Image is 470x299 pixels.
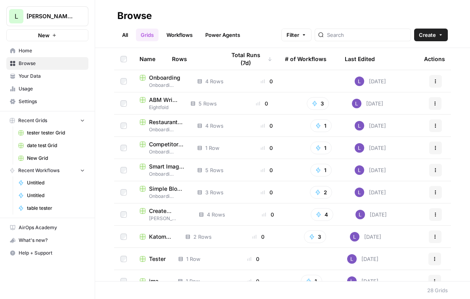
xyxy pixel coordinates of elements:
span: 3 Rows [205,188,224,196]
a: Smart Image Selector GridOnboarding Exercises [139,163,185,178]
span: 1 Row [186,277,200,285]
button: What's new? [6,234,88,247]
span: Onboarding Exercises [139,193,185,200]
span: 4 Rows [205,77,224,85]
div: 0 [241,100,283,107]
span: ABM Write Up [149,96,178,104]
div: 0 [246,188,288,196]
span: Create [419,31,436,39]
span: Browse [19,60,85,67]
div: [DATE] [355,188,386,197]
span: Competitor Home Page Analyzer Grid [149,140,185,148]
div: Actions [424,48,445,70]
span: Eightfold [139,104,178,111]
span: date test Grid [27,142,85,149]
a: Untitled [15,189,88,202]
button: Recent Grids [6,115,88,126]
img: rn7sh892ioif0lo51687sih9ndqw [355,143,364,153]
span: Help + Support [19,249,85,257]
span: image select Grid [149,277,165,285]
span: Smart Image Selector Grid [149,163,185,171]
img: rn7sh892ioif0lo51687sih9ndqw [355,77,364,86]
a: Browse [6,57,88,70]
span: [PERSON_NAME]'s AirCraft [27,12,75,20]
button: 1 [310,119,332,132]
span: Onboarding Exercises [139,148,185,155]
span: AirOps Academy [19,224,85,231]
div: [DATE] [355,143,386,153]
span: 4 Rows [207,211,225,218]
button: 1 [310,142,332,154]
a: OnboardingOnboarding Exercises [139,74,185,89]
a: tester tester Grid [15,126,88,139]
img: rn7sh892ioif0lo51687sih9ndqw [355,165,364,175]
span: 1 Row [205,144,220,152]
span: Create Listicle [149,207,186,215]
a: All [117,29,133,41]
div: Last Edited [345,48,375,70]
a: Competitor Home Page Analyzer GridOnboarding Exercises [139,140,185,155]
span: table tester [27,205,85,212]
span: Restaurant Review Sentiment Analyzer Grid [149,118,185,126]
a: image select Grid [139,277,165,285]
div: Name [139,48,159,70]
span: 2 Rows [193,233,212,241]
div: [DATE] [355,165,386,175]
span: Settings [19,98,85,105]
div: [DATE] [352,99,383,108]
span: Usage [19,85,85,92]
img: rn7sh892ioif0lo51687sih9ndqw [355,188,364,197]
span: L [15,11,18,21]
button: Workspace: Lily's AirCraft [6,6,88,26]
span: tester tester Grid [27,129,85,136]
a: Power Agents [201,29,245,41]
div: [DATE] [350,232,381,241]
button: 3 [304,230,326,243]
a: Create Listicle[PERSON_NAME] Edition Demo [139,207,186,222]
a: Home [6,44,88,57]
img: rn7sh892ioif0lo51687sih9ndqw [352,99,361,108]
div: 0 [248,211,289,218]
a: ABM Write UpEightfold [139,96,178,111]
div: [DATE] [355,77,386,86]
div: # of Workflows [285,48,327,70]
span: [PERSON_NAME] Edition Demo [139,215,186,222]
div: 0 [230,277,276,285]
img: rn7sh892ioif0lo51687sih9ndqw [355,121,364,130]
span: Untitled [27,179,85,186]
a: Tester [139,255,166,263]
button: Help + Support [6,247,88,259]
div: 28 Grids [427,286,448,294]
span: Your Data [19,73,85,80]
button: Recent Workflows [6,165,88,176]
button: New [6,29,88,41]
a: Katom (Demo Practice) [139,233,173,241]
div: Rows [172,48,187,70]
div: [DATE] [347,254,378,264]
div: 0 [246,122,288,130]
a: Usage [6,82,88,95]
span: 4 Rows [205,122,224,130]
img: rn7sh892ioif0lo51687sih9ndqw [350,232,359,241]
a: Workflows [162,29,197,41]
span: New [38,31,50,39]
span: Filter [287,31,299,39]
a: New Grid [15,152,88,165]
div: [DATE] [355,210,387,219]
a: table tester [15,202,88,215]
a: date test Grid [15,139,88,152]
a: Grids [136,29,159,41]
button: 1 [301,275,322,287]
span: 1 Row [186,255,201,263]
button: 3 [307,97,329,110]
a: Your Data [6,70,88,82]
div: 0 [246,144,288,152]
div: Total Runs (7d) [225,48,272,70]
span: Untitled [27,192,85,199]
img: rn7sh892ioif0lo51687sih9ndqw [355,210,365,219]
span: Onboarding [149,74,180,82]
a: Untitled [15,176,88,189]
span: Recent Grids [18,117,47,124]
a: Restaurant Review Sentiment Analyzer GridOnboarding Exercises [139,118,185,133]
a: Settings [6,95,88,108]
